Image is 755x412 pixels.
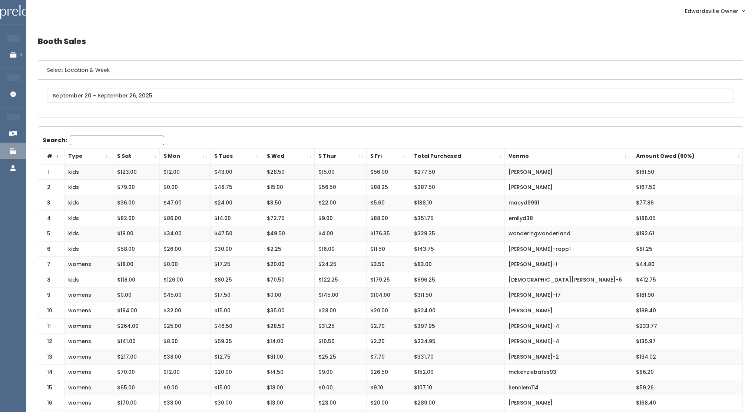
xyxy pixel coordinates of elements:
[314,395,366,411] td: $23.00
[263,149,314,164] th: $ Wed: activate to sort column ascending
[632,272,743,288] td: $412.75
[70,136,164,145] input: Search:
[410,334,505,349] td: $234.95
[64,395,113,411] td: womens
[314,226,366,242] td: $4.00
[159,318,210,334] td: $25.00
[38,257,64,272] td: 7
[263,164,314,180] td: $28.50
[159,195,210,210] td: $47.00
[410,180,505,195] td: $287.50
[210,272,263,288] td: $80.25
[366,395,410,411] td: $20.00
[505,241,632,257] td: [PERSON_NAME]-rapp1
[505,226,632,242] td: wanderingwonderland
[38,210,64,226] td: 4
[210,257,263,272] td: $17.25
[263,303,314,319] td: $35.00
[210,149,263,164] th: $ Tues: activate to sort column ascending
[314,149,366,164] th: $ Thur: activate to sort column ascending
[113,303,159,319] td: $194.00
[210,380,263,395] td: $15.00
[263,226,314,242] td: $49.50
[410,365,505,380] td: $152.00
[632,210,743,226] td: $186.05
[410,395,505,411] td: $289.00
[632,349,743,365] td: $194.02
[505,195,632,210] td: macyd9991
[314,210,366,226] td: $9.00
[64,334,113,349] td: womens
[263,365,314,380] td: $14.50
[505,318,632,334] td: [PERSON_NAME]-4
[632,180,743,195] td: $167.50
[38,149,64,164] th: #: activate to sort column descending
[263,288,314,303] td: $0.00
[366,195,410,210] td: $5.60
[113,241,159,257] td: $58.00
[159,210,210,226] td: $86.00
[113,257,159,272] td: $18.00
[263,349,314,365] td: $31.00
[64,365,113,380] td: womens
[505,180,632,195] td: [PERSON_NAME]
[159,149,210,164] th: $ Mon: activate to sort column ascending
[366,210,410,226] td: $88.00
[210,334,263,349] td: $59.25
[263,318,314,334] td: $28.50
[505,334,632,349] td: [PERSON_NAME]-4
[314,303,366,319] td: $28.00
[38,395,64,411] td: 16
[366,349,410,365] td: $7.70
[38,365,64,380] td: 14
[505,164,632,180] td: [PERSON_NAME]
[314,318,366,334] td: $31.25
[314,365,366,380] td: $9.00
[38,318,64,334] td: 11
[685,7,738,15] span: Edwardsville Owner
[38,334,64,349] td: 12
[210,349,263,365] td: $12.75
[159,365,210,380] td: $12.00
[314,164,366,180] td: $15.00
[505,149,632,164] th: Venmo: activate to sort column ascending
[314,272,366,288] td: $122.25
[366,272,410,288] td: $179.25
[113,334,159,349] td: $141.00
[64,164,113,180] td: kids
[263,241,314,257] td: $2.25
[410,210,505,226] td: $351.75
[366,180,410,195] td: $88.25
[113,349,159,365] td: $217.00
[263,395,314,411] td: $13.00
[38,31,743,51] h4: Booth Sales
[159,257,210,272] td: $0.00
[410,164,505,180] td: $277.50
[632,318,743,334] td: $233.77
[366,318,410,334] td: $2.70
[505,272,632,288] td: [DEMOGRAPHIC_DATA][PERSON_NAME]-6
[159,241,210,257] td: $26.00
[38,303,64,319] td: 10
[113,195,159,210] td: $36.00
[113,210,159,226] td: $82.00
[263,180,314,195] td: $15.00
[632,303,743,319] td: $189.40
[366,164,410,180] td: $56.00
[263,380,314,395] td: $18.00
[263,210,314,226] td: $72.75
[314,288,366,303] td: $145.00
[410,303,505,319] td: $324.00
[38,380,64,395] td: 15
[159,180,210,195] td: $0.00
[38,288,64,303] td: 9
[410,257,505,272] td: $83.00
[314,349,366,365] td: $25.25
[64,241,113,257] td: kids
[210,288,263,303] td: $17.50
[210,180,263,195] td: $48.75
[210,226,263,242] td: $47.50
[263,195,314,210] td: $3.50
[366,365,410,380] td: $26.50
[113,318,159,334] td: $264.00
